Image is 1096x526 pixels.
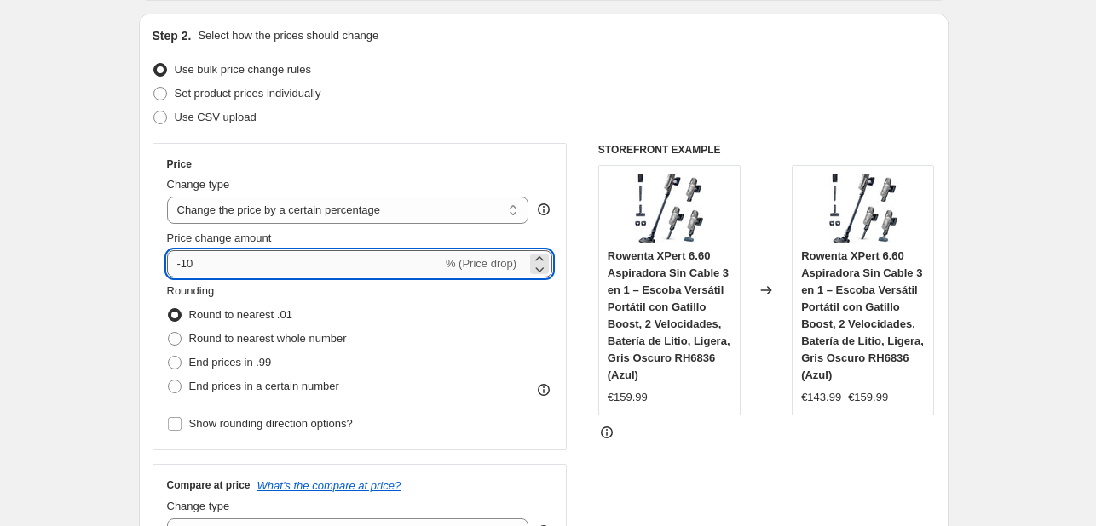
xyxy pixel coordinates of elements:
[635,174,703,243] img: 61r8QKT22hL._AC_SL1324_80x.jpg
[189,380,339,392] span: End prices in a certain number
[598,143,935,157] h6: STOREFRONT EXAMPLE
[153,27,192,44] h2: Step 2.
[189,417,353,430] span: Show rounding direction options?
[175,87,321,100] span: Set product prices individually
[189,332,347,345] span: Round to nearest whole number
[167,232,272,244] span: Price change amount
[175,111,257,123] span: Use CSV upload
[167,250,442,277] input: -15
[167,157,192,171] h3: Price
[167,500,230,512] span: Change type
[257,479,401,492] button: What's the compare at price?
[175,63,311,76] span: Use bulk price change rules
[535,201,552,218] div: help
[608,249,730,381] span: Rowenta XPert 6.60 Aspiradora Sin Cable 3 en 1 – Escoba Versátil Portátil con Gatillo Boost, 2 Ve...
[167,478,251,492] h3: Compare at price
[829,174,897,243] img: 61r8QKT22hL._AC_SL1324_80x.jpg
[801,249,924,381] span: Rowenta XPert 6.60 Aspiradora Sin Cable 3 en 1 – Escoba Versátil Portátil con Gatillo Boost, 2 Ve...
[167,284,215,297] span: Rounding
[801,389,841,406] div: €143.99
[608,389,648,406] div: €159.99
[198,27,378,44] p: Select how the prices should change
[189,308,292,321] span: Round to nearest .01
[167,178,230,191] span: Change type
[446,257,516,270] span: % (Price drop)
[189,356,272,369] span: End prices in .99
[848,389,888,406] strike: €159.99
